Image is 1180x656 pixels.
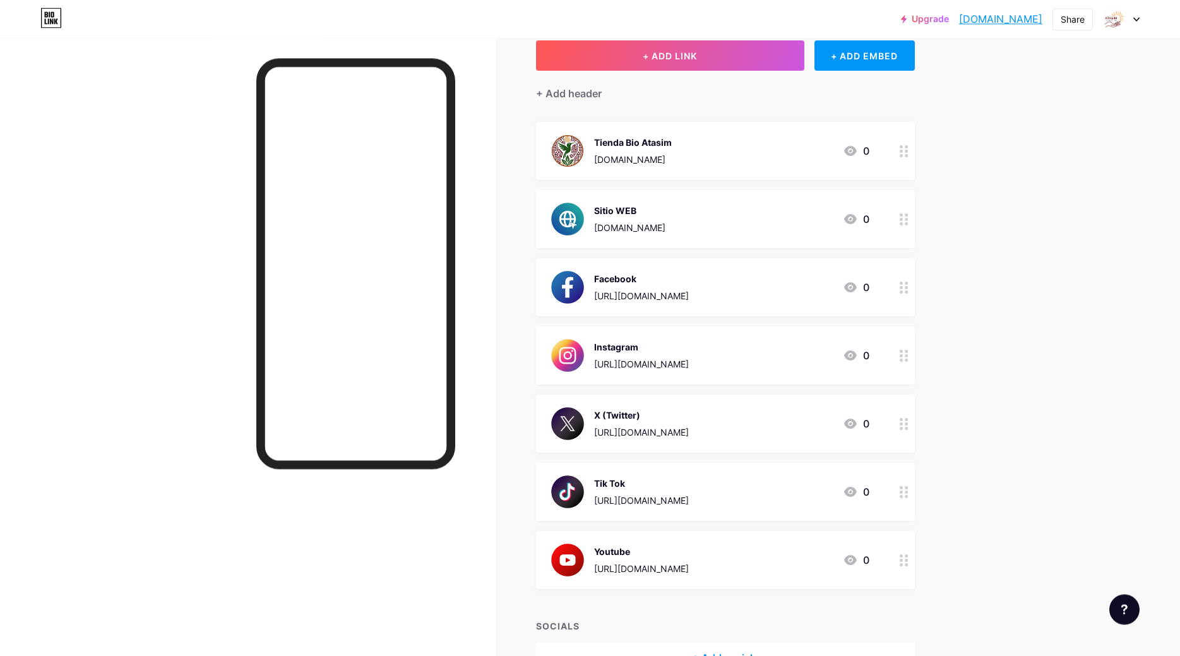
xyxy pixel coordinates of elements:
[594,477,689,490] div: Tik Tok
[551,271,584,304] img: Facebook
[843,212,869,227] div: 0
[1102,7,1126,31] img: fundacionatasim
[814,40,915,71] div: + ADD EMBED
[901,14,949,24] a: Upgrade
[594,545,689,558] div: Youtube
[536,619,915,633] div: SOCIALS
[551,339,584,372] img: Instagram
[843,280,869,295] div: 0
[594,562,689,575] div: [URL][DOMAIN_NAME]
[536,86,602,101] div: + Add header
[551,407,584,440] img: X (Twitter)
[843,416,869,431] div: 0
[594,272,689,285] div: Facebook
[843,348,869,363] div: 0
[843,484,869,499] div: 0
[594,204,665,217] div: Sitio WEB
[594,357,689,371] div: [URL][DOMAIN_NAME]
[594,136,672,149] div: Tienda Bio Atasim
[594,153,672,166] div: [DOMAIN_NAME]
[594,409,689,422] div: X (Twitter)
[594,494,689,507] div: [URL][DOMAIN_NAME]
[843,552,869,568] div: 0
[1061,13,1085,26] div: Share
[594,340,689,354] div: Instagram
[959,11,1042,27] a: [DOMAIN_NAME]
[843,143,869,158] div: 0
[594,426,689,439] div: [URL][DOMAIN_NAME]
[536,40,804,71] button: + ADD LINK
[643,51,697,61] span: + ADD LINK
[551,544,584,576] img: Youtube
[594,289,689,302] div: [URL][DOMAIN_NAME]
[551,134,584,167] img: Tienda Bio Atasim
[551,203,584,236] img: Sitio WEB
[551,475,584,508] img: Tik Tok
[594,221,665,234] div: [DOMAIN_NAME]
